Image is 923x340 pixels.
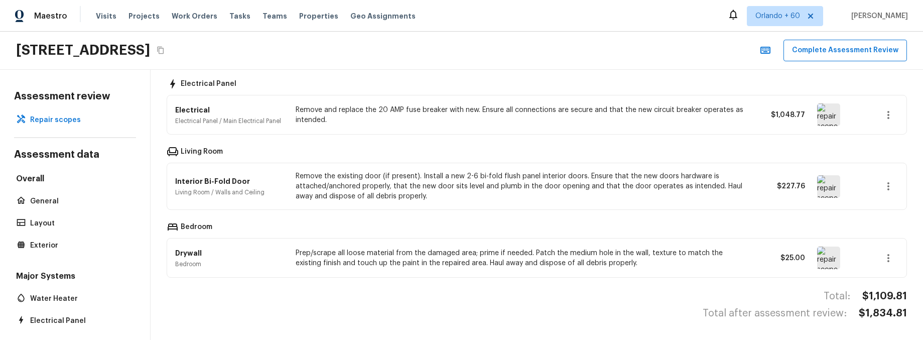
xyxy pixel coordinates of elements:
img: repair scope asset [817,247,840,269]
p: Living Room / Walls and Ceiling [175,188,265,196]
p: Electrical [175,105,281,115]
h4: Total: [824,290,850,303]
p: Electrical Panel [181,79,236,91]
p: General [30,196,130,206]
h2: [STREET_ADDRESS] [16,41,150,59]
span: Tasks [229,13,250,20]
p: Electrical Panel [30,316,130,326]
span: [PERSON_NAME] [847,11,908,21]
p: Prep/scrape all loose material from the damaged area; prime if needed. Patch the medium hole in t... [296,248,748,268]
h4: Assessment review [14,90,136,103]
span: Projects [128,11,160,21]
p: $1,048.77 [760,110,805,120]
span: Work Orders [172,11,217,21]
span: Properties [299,11,338,21]
h4: Assessment data [14,148,136,163]
button: Complete Assessment Review [783,40,907,61]
p: $25.00 [760,253,805,263]
p: Exterior [30,241,130,251]
p: Remove and replace the 20 AMP fuse breaker with new. Ensure all connections are secure and that t... [296,105,748,125]
p: Bedroom [175,260,202,268]
img: repair scope asset [817,103,840,126]
img: repair scope asset [817,175,840,198]
h4: Total after assessment review: [703,307,847,320]
button: Copy Address [154,44,167,57]
span: Orlando + 60 [755,11,800,21]
p: Layout [30,218,130,229]
h5: Overall [14,173,136,186]
p: $227.76 [760,181,805,191]
p: Electrical Panel / Main Electrical Panel [175,117,281,125]
p: Living Room [181,147,223,159]
h4: $1,834.81 [859,307,907,320]
span: Visits [96,11,116,21]
p: Water Heater [30,294,130,304]
p: Interior Bi-Fold Door [175,176,265,186]
span: Geo Assignments [350,11,416,21]
span: Teams [262,11,287,21]
span: Maestro [34,11,67,21]
h5: Major Systems [14,271,136,284]
h4: $1,109.81 [862,290,907,303]
p: Bedroom [181,222,212,234]
p: Repair scopes [30,115,130,125]
p: Remove the existing door (if present). Install a new 2-6 bi-fold flush panel interior doors. Ensu... [296,171,748,201]
p: Drywall [175,248,202,258]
